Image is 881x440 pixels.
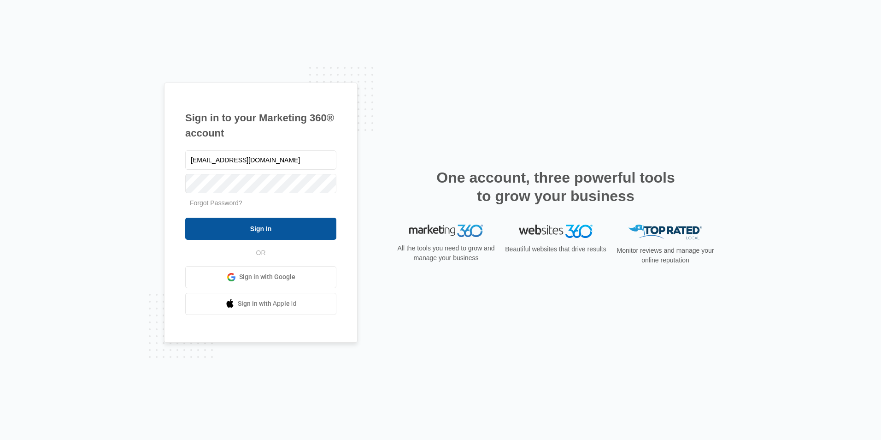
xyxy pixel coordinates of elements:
input: Sign In [185,218,336,240]
img: Top Rated Local [628,225,702,240]
span: Sign in with Google [239,272,295,282]
h2: One account, three powerful tools to grow your business [434,168,678,205]
a: Sign in with Apple Id [185,293,336,315]
p: All the tools you need to grow and manage your business [394,244,498,263]
span: Sign in with Apple Id [238,299,297,309]
img: Marketing 360 [409,225,483,238]
a: Forgot Password? [190,199,242,207]
p: Monitor reviews and manage your online reputation [614,246,717,265]
p: Beautiful websites that drive results [504,244,607,254]
h1: Sign in to your Marketing 360® account [185,110,336,141]
input: Email [185,150,336,170]
img: Websites 360 [519,225,593,238]
a: Sign in with Google [185,266,336,288]
span: OR [250,248,272,258]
